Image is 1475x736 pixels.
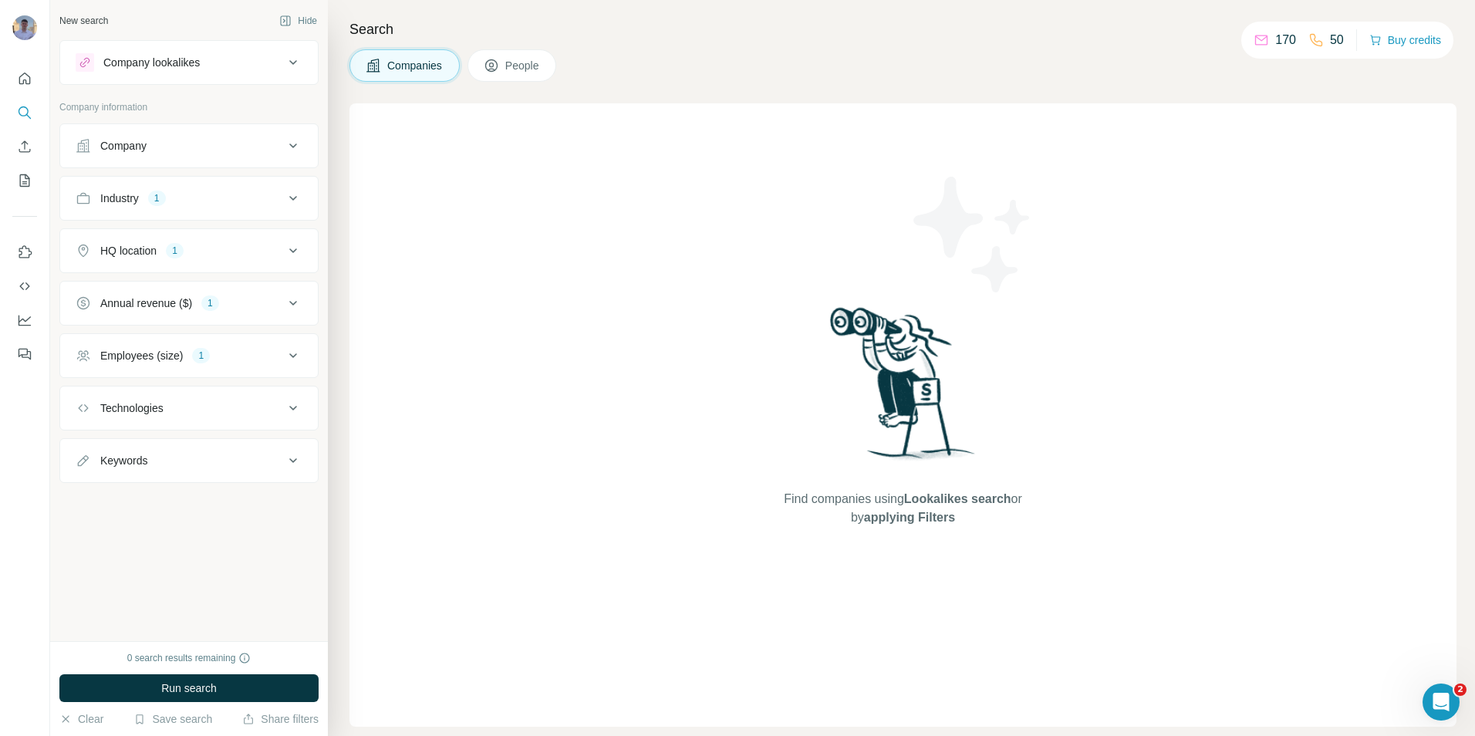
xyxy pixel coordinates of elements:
div: Employees (size) [100,348,183,363]
button: Use Surfe API [12,272,37,300]
button: Annual revenue ($)1 [60,285,318,322]
span: 2 [1454,684,1467,696]
button: Employees (size)1 [60,337,318,374]
p: 170 [1275,31,1296,49]
h4: Search [349,19,1456,40]
button: Industry1 [60,180,318,217]
span: People [505,58,541,73]
div: Industry [100,191,139,206]
span: Run search [161,680,217,696]
iframe: Intercom live chat [1423,684,1460,721]
div: New search [59,14,108,28]
button: Technologies [60,390,318,427]
button: Enrich CSV [12,133,37,160]
button: Share filters [242,711,319,727]
p: Company information [59,100,319,114]
div: 1 [148,191,166,205]
div: Company [100,138,147,154]
div: 1 [166,244,184,258]
button: Save search [133,711,212,727]
span: Find companies using or by [779,490,1026,527]
button: Search [12,99,37,127]
button: Hide [268,9,328,32]
img: Avatar [12,15,37,40]
div: 1 [192,349,210,363]
div: 0 search results remaining [127,651,251,665]
div: HQ location [100,243,157,258]
button: Use Surfe on LinkedIn [12,238,37,266]
div: 1 [201,296,219,310]
button: Buy credits [1369,29,1441,51]
span: applying Filters [864,511,955,524]
button: HQ location1 [60,232,318,269]
button: Company [60,127,318,164]
button: My lists [12,167,37,194]
img: Surfe Illustration - Woman searching with binoculars [823,303,984,475]
button: Dashboard [12,306,37,334]
button: Feedback [12,340,37,368]
img: Surfe Illustration - Stars [903,165,1042,304]
p: 50 [1330,31,1344,49]
button: Company lookalikes [60,44,318,81]
div: Annual revenue ($) [100,295,192,311]
button: Run search [59,674,319,702]
div: Company lookalikes [103,55,200,70]
button: Keywords [60,442,318,479]
button: Clear [59,711,103,727]
span: Lookalikes search [904,492,1011,505]
span: Companies [387,58,444,73]
div: Technologies [100,400,164,416]
button: Quick start [12,65,37,93]
div: Keywords [100,453,147,468]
